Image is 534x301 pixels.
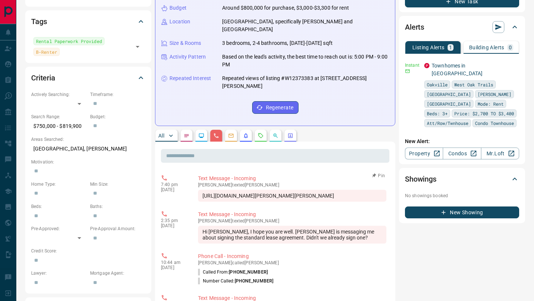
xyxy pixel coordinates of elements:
[169,4,187,12] p: Budget
[198,190,386,202] div: [URL][DOMAIN_NAME][PERSON_NAME][PERSON_NAME]
[161,223,187,228] p: [DATE]
[31,143,145,155] p: [GEOGRAPHIC_DATA], [PERSON_NAME]
[198,260,386,265] p: [PERSON_NAME] called [PERSON_NAME]
[243,133,249,139] svg: Listing Alerts
[169,53,206,61] p: Activity Pattern
[478,100,504,107] span: Mode: Rent
[31,113,86,120] p: Search Range:
[273,133,278,139] svg: Opportunities
[161,182,187,187] p: 7:40 pm
[405,62,420,69] p: Instant
[427,81,448,88] span: Oakville
[169,75,211,82] p: Repeated Interest
[252,101,299,114] button: Regenerate
[405,206,519,218] button: New Showing
[169,39,201,47] p: Size & Rooms
[36,48,57,56] span: B-Renter
[222,18,389,33] p: [GEOGRAPHIC_DATA], specifically [PERSON_NAME] and [GEOGRAPHIC_DATA]
[31,248,145,254] p: Credit Score:
[90,203,145,210] p: Baths:
[90,270,145,277] p: Mortgage Agent:
[36,37,102,45] span: Rental Paperwork Provided
[427,110,448,117] span: Beds: 3+
[198,252,386,260] p: Phone Call - Incoming
[405,21,424,33] h2: Alerts
[432,63,482,76] a: Townhomes in [GEOGRAPHIC_DATA]
[405,69,410,74] svg: Email
[405,173,436,185] h2: Showings
[31,203,86,210] p: Beds:
[405,148,443,159] a: Property
[198,175,386,182] p: Text Message - Incoming
[368,172,389,179] button: Pin
[449,45,452,50] p: 1
[229,269,268,275] span: [PHONE_NUMBER]
[161,265,187,270] p: [DATE]
[405,170,519,188] div: Showings
[31,13,145,30] div: Tags
[222,39,333,47] p: 3 bedrooms, 2-4 bathrooms, [DATE]-[DATE] sqft
[31,120,86,132] p: $750,000 - $819,900
[31,181,86,188] p: Home Type:
[427,90,471,98] span: [GEOGRAPHIC_DATA]
[475,119,514,127] span: Condo Townhouse
[509,45,512,50] p: 0
[287,133,293,139] svg: Agent Actions
[31,69,145,87] div: Criteria
[427,119,468,127] span: Att/Row/Twnhouse
[222,53,389,69] p: Based on the lead's activity, the best time to reach out is: 5:00 PM - 9:00 PM
[90,181,145,188] p: Min Size:
[222,4,349,12] p: Around $800,000 for purchase, $3,000-$3,300 for rent
[478,90,511,98] span: [PERSON_NAME]
[454,81,493,88] span: West Oak Trails
[424,63,429,68] div: property.ca
[235,278,274,284] span: [PHONE_NUMBER]
[427,100,471,107] span: [GEOGRAPHIC_DATA]
[90,91,145,98] p: Timeframe:
[158,133,164,138] p: All
[169,18,190,26] p: Location
[443,148,481,159] a: Condos
[412,45,445,50] p: Listing Alerts
[198,278,273,284] p: Number Called:
[198,269,268,275] p: Called From:
[454,110,514,117] span: Price: $2,700 TO $3,400
[198,133,204,139] svg: Lead Browsing Activity
[132,42,143,52] button: Open
[481,148,519,159] a: Mr.Loft
[31,159,145,165] p: Motivation:
[161,260,187,265] p: 10:44 am
[161,187,187,192] p: [DATE]
[31,72,55,84] h2: Criteria
[90,225,145,232] p: Pre-Approval Amount:
[161,218,187,223] p: 2:35 pm
[258,133,264,139] svg: Requests
[31,16,47,27] h2: Tags
[184,133,189,139] svg: Notes
[228,133,234,139] svg: Emails
[405,138,519,145] p: New Alert:
[213,133,219,139] svg: Calls
[198,182,386,188] p: [PERSON_NAME] texted [PERSON_NAME]
[198,226,386,244] div: Hi [PERSON_NAME], I hope you are well. [PERSON_NAME] is messaging me about signing the standard l...
[90,113,145,120] p: Budget:
[222,75,389,90] p: Repeated views of listing #W12373383 at [STREET_ADDRESS][PERSON_NAME]
[405,18,519,36] div: Alerts
[198,218,386,224] p: [PERSON_NAME] texted [PERSON_NAME]
[469,45,504,50] p: Building Alerts
[31,136,145,143] p: Areas Searched:
[405,192,519,199] p: No showings booked
[198,211,386,218] p: Text Message - Incoming
[31,270,86,277] p: Lawyer:
[31,91,86,98] p: Actively Searching:
[31,225,86,232] p: Pre-Approved:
